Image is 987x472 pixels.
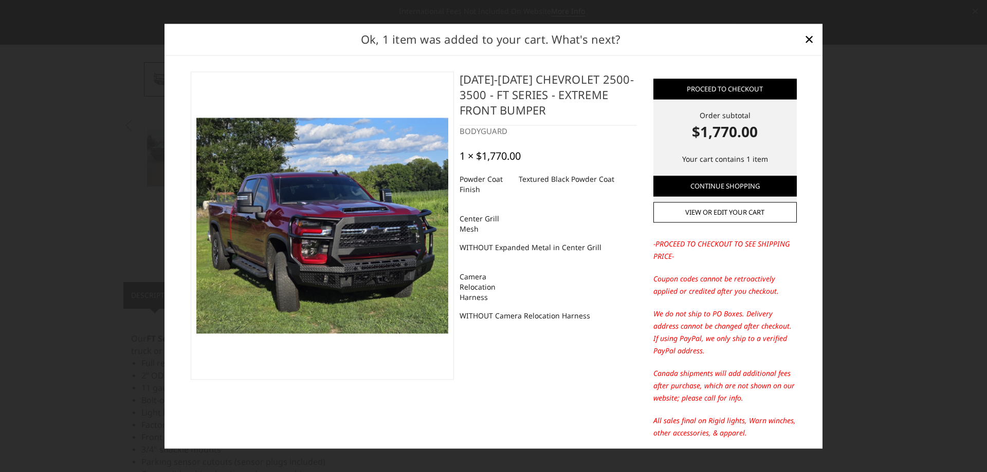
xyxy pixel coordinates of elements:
[653,121,797,142] strong: $1,770.00
[460,210,511,238] dt: Center Grill Mesh
[460,71,637,125] h4: [DATE]-[DATE] Chevrolet 2500-3500 - FT Series - Extreme Front Bumper
[519,170,614,188] dd: Textured Black Powder Coat
[460,150,521,162] div: 1 × $1,770.00
[460,238,601,257] dd: WITHOUT Expanded Metal in Center Grill
[801,31,817,48] a: Close
[653,176,797,196] a: Continue Shopping
[653,110,797,142] div: Order subtotal
[653,273,797,297] p: Coupon codes cannot be retroactively applied or credited after you checkout.
[805,28,814,50] span: ×
[653,79,797,99] a: Proceed to checkout
[653,153,797,165] p: Your cart contains 1 item
[460,170,511,199] dt: Powder Coat Finish
[653,414,797,439] p: All sales final on Rigid lights, Warn winches, other accessories, & apparel.
[196,118,448,333] img: 2024-2026 Chevrolet 2500-3500 - FT Series - Extreme Front Bumper
[460,307,590,325] dd: WITHOUT Camera Relocation Harness
[460,125,637,137] div: BODYGUARD
[653,202,797,222] a: View or edit your cart
[460,268,511,307] dt: Camera Relocation Harness
[653,238,797,262] p: -PROCEED TO CHECKOUT TO SEE SHIPPING PRICE-
[653,308,797,357] p: We do not ship to PO Boxes. Delivery address cannot be changed after checkout. If using PayPal, w...
[181,31,801,48] h2: Ok, 1 item was added to your cart. What's next?
[653,367,797,404] p: Canada shipments will add additional fees after purchase, which are not shown on our website; ple...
